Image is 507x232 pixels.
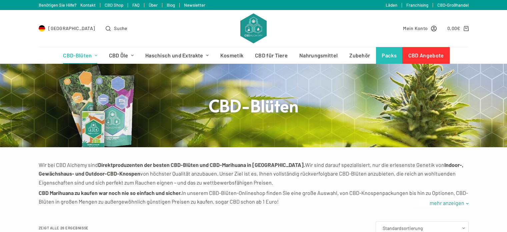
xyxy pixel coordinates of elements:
p: Wir bei CBD Alchemy sind Wir sind darauf spezialisiert, nur die erlesenste Genetik von von höchst... [39,161,469,187]
a: Mein Konto [403,24,437,32]
strong: CBD Marihuana zu kaufen war noch nie so einfach und sicher. [39,190,182,196]
p: Um die höchste Qualität und Potenz der Wirkung unserer CBD-Marihuana-Blüten zu garantieren, führe... [39,208,469,225]
strong: Direktproduzenten der besten CBD-Blüten und CBD-Marihuana in [GEOGRAPHIC_DATA] [98,162,304,168]
p: Zeigt alle 26 Ergebnisse [39,225,89,231]
a: CBD Angebote [402,47,450,64]
img: CBD Alchemy [240,13,266,43]
a: Kosmetik [214,47,249,64]
a: Läden [386,2,397,8]
span: Mein Konto [403,24,428,32]
nav: Header-Menü [57,47,450,64]
span: € [457,25,460,31]
a: Select Country [39,24,95,32]
a: CBD Shop [105,2,123,8]
a: FAQ [132,2,140,8]
a: CBD für Tiere [249,47,294,64]
a: mehr anzeigen [425,199,469,207]
a: CBD-Blüten [57,47,103,64]
img: DE Flag [39,25,45,32]
p: In unserem CBD-Blüten-Onlineshop finden Sie eine große Auswahl, von CBD-Knospenpackungen bis hin ... [39,189,469,206]
bdi: 0,00 [447,25,460,31]
h1: CBD-Blüten [129,94,379,116]
a: Blog [167,2,175,8]
a: Über [149,2,158,8]
strong: . [304,162,305,168]
a: Zubehör [344,47,376,64]
a: Shopping cart [447,24,468,32]
span: Suche [114,24,128,32]
a: Newsletter [184,2,205,8]
a: Nahrungsmittel [294,47,344,64]
a: Franchising [406,2,428,8]
button: Open search form [106,24,127,32]
a: Packs [376,47,403,64]
a: CBD Öle [103,47,139,64]
a: CBD-Großhandel [437,2,469,8]
span: [GEOGRAPHIC_DATA] [48,24,95,32]
a: Benötigen Sie Hilfe? Kontakt [39,2,96,8]
a: Haschisch und Extrakte [139,47,214,64]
